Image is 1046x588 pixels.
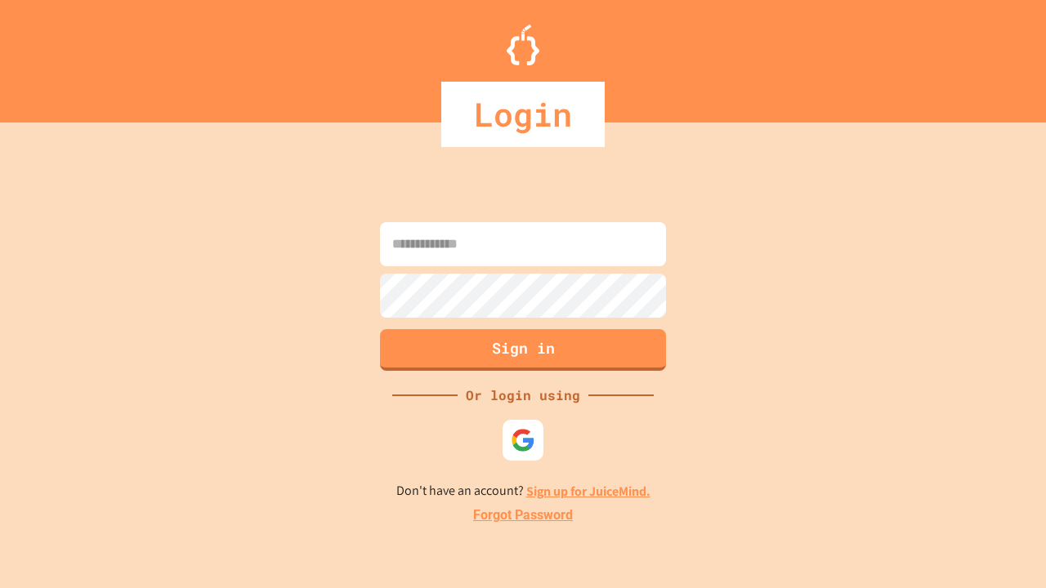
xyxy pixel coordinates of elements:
[526,483,650,500] a: Sign up for JuiceMind.
[458,385,588,405] div: Or login using
[511,428,535,452] img: google-icon.svg
[507,24,539,65] img: Logo.svg
[473,506,573,525] a: Forgot Password
[380,329,666,371] button: Sign in
[441,82,605,147] div: Login
[396,481,650,501] p: Don't have an account?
